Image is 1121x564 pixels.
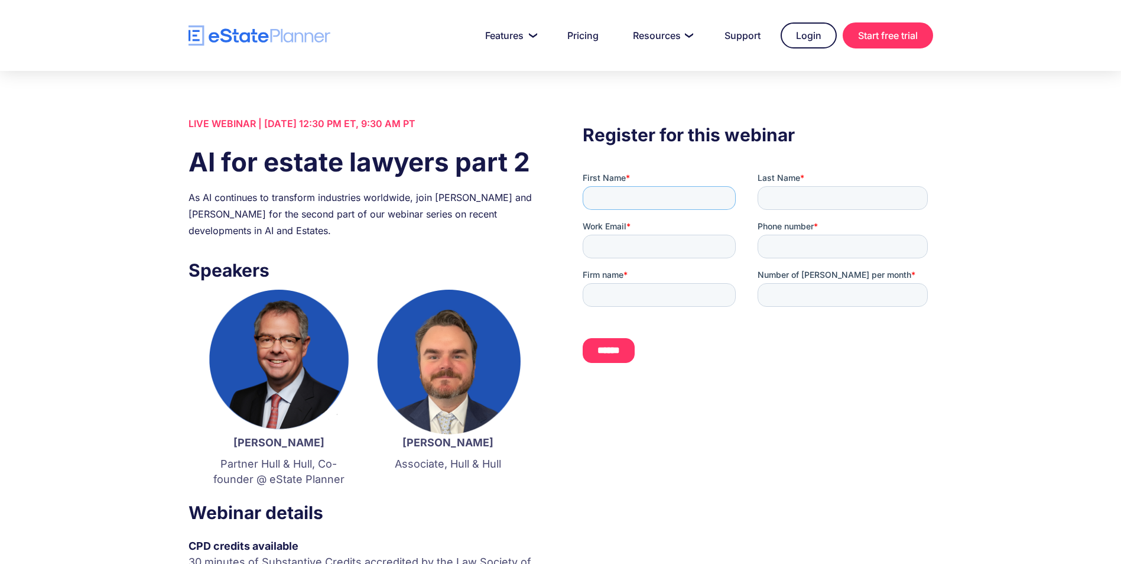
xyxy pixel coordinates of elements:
strong: [PERSON_NAME] [233,436,324,449]
h3: Speakers [189,257,538,284]
p: Partner Hull & Hull, Co-founder @ eState Planner [206,456,352,487]
a: Pricing [553,24,613,47]
a: Features [471,24,547,47]
a: Resources [619,24,704,47]
div: LIVE WEBINAR | [DATE] 12:30 PM ET, 9:30 AM PT [189,115,538,132]
div: As AI continues to transform industries worldwide, join [PERSON_NAME] and [PERSON_NAME] for the s... [189,189,538,239]
p: Associate, Hull & Hull [375,456,521,472]
strong: CPD credits available [189,540,298,552]
h1: AI for estate lawyers part 2 [189,144,538,180]
h3: Register for this webinar [583,121,932,148]
strong: [PERSON_NAME] [402,436,493,449]
h3: Webinar details [189,499,538,526]
a: Start free trial [843,22,933,48]
iframe: Form 0 [583,172,932,373]
a: Login [781,22,837,48]
a: Support [710,24,775,47]
a: home [189,25,330,46]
